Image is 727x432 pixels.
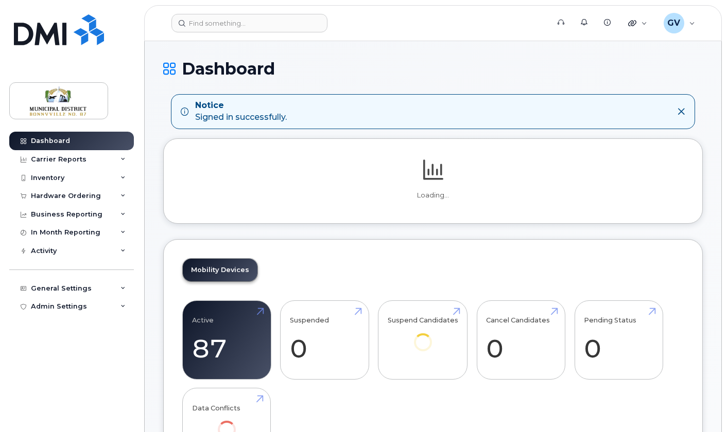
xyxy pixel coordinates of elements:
h1: Dashboard [163,60,703,78]
div: Signed in successfully. [195,100,287,123]
p: Loading... [182,191,684,200]
strong: Notice [195,100,287,112]
a: Pending Status 0 [584,306,653,374]
a: Mobility Devices [183,259,257,281]
a: Cancel Candidates 0 [486,306,556,374]
a: Active 87 [192,306,262,374]
a: Suspended 0 [290,306,359,374]
a: Suspend Candidates [388,306,458,365]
